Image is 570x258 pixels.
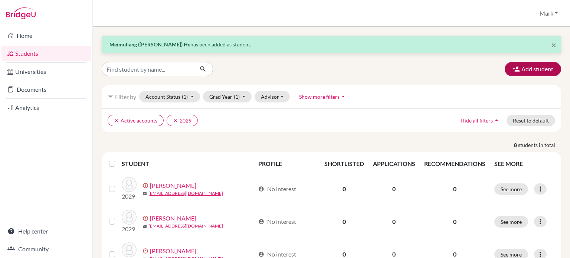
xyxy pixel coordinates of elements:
span: account_circle [258,219,264,225]
p: 2029 [122,192,137,201]
div: No interest [258,217,296,226]
span: students in total [518,141,561,149]
td: 0 [320,205,368,238]
span: Show more filters [299,94,340,100]
span: error_outline [142,215,150,221]
span: mail [142,224,147,229]
th: APPLICATIONS [368,155,420,173]
button: Reset to default [507,115,555,126]
a: Community [1,242,91,257]
button: Add student [505,62,561,76]
a: Analytics [1,100,91,115]
a: [PERSON_NAME] [150,214,196,223]
a: [EMAIL_ADDRESS][DOMAIN_NAME] [148,223,223,229]
img: Bridge-U [6,7,36,19]
th: SHORTLISTED [320,155,368,173]
button: clearActive accounts [108,115,164,126]
p: has been added as student. [109,40,553,48]
td: 0 [368,173,420,205]
td: 0 [368,205,420,238]
a: Help center [1,224,91,239]
img: Coughlin, Caleb [122,242,137,257]
button: Close [551,40,556,49]
button: Advisor [255,91,290,102]
span: error_outline [142,183,150,189]
span: error_outline [142,248,150,254]
button: clear2029 [167,115,198,126]
th: RECOMMENDATIONS [420,155,490,173]
span: mail [142,192,147,196]
button: Mark [536,6,561,20]
p: 0 [424,217,485,226]
a: Universities [1,64,91,79]
strong: Meimuliang ([PERSON_NAME]) He [109,41,190,48]
a: [PERSON_NAME] [150,181,196,190]
i: arrow_drop_up [493,117,500,124]
img: Clee, Nadyla [122,210,137,225]
span: account_circle [258,186,264,192]
span: Filter by [115,93,136,100]
span: (1) [234,94,240,100]
span: account_circle [258,251,264,257]
i: clear [114,118,119,123]
span: (1) [182,94,188,100]
td: 0 [320,173,368,205]
button: Show more filtersarrow_drop_up [293,91,353,102]
a: [PERSON_NAME] [150,246,196,255]
img: Bates, Olivia [122,177,137,192]
a: Documents [1,82,91,97]
button: See more [494,216,528,228]
button: Grad Year(1) [203,91,252,102]
a: Students [1,46,91,61]
th: SEE MORE [490,155,558,173]
a: [EMAIL_ADDRESS][DOMAIN_NAME] [148,190,223,197]
p: 2029 [122,225,137,233]
div: No interest [258,184,296,193]
th: STUDENT [122,155,254,173]
i: filter_list [108,94,114,99]
input: Find student by name... [102,62,194,76]
p: 0 [424,184,485,193]
button: Hide all filtersarrow_drop_up [454,115,507,126]
span: × [551,39,556,50]
button: See more [494,183,528,195]
a: Home [1,28,91,43]
i: arrow_drop_up [340,93,347,100]
th: PROFILE [254,155,320,173]
button: Account Status(1) [139,91,200,102]
strong: 8 [514,141,518,149]
i: clear [173,118,178,123]
span: Hide all filters [461,117,493,124]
